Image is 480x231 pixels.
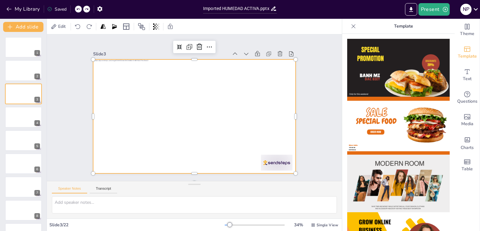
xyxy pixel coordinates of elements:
[34,213,40,219] div: 8
[455,19,480,41] div: Change the overall theme
[34,120,40,126] div: 4
[455,64,480,86] div: Add text boxes
[461,121,473,127] span: Media
[49,222,225,228] div: Slide 3 / 22
[5,200,42,221] div: 8
[5,4,42,14] button: My Library
[358,19,448,34] p: Template
[34,167,40,172] div: 6
[5,177,42,197] div: 7
[34,50,40,56] div: 1
[57,23,67,29] span: Edit
[34,74,40,79] div: 2
[455,86,480,109] div: Get real-time input from your audience
[458,53,477,60] span: Template
[457,98,477,105] span: Questions
[405,3,417,16] button: Export to PowerPoint
[5,60,42,81] div: 2
[347,155,450,213] img: thumb-3.png
[5,130,42,151] div: 5
[455,109,480,131] div: Add images, graphics, shapes or video
[5,107,42,127] div: 4
[460,30,474,37] span: Theme
[138,23,145,30] span: Position
[90,187,117,193] button: Transcript
[455,154,480,177] div: Add a table
[460,4,472,15] div: N P
[5,37,42,58] div: 1
[347,39,450,97] img: thumb-1.png
[34,97,40,102] div: 3
[463,75,472,82] span: Text
[461,144,474,151] span: Charts
[34,143,40,149] div: 5
[460,3,472,16] button: N P
[455,41,480,64] div: Add ready made slides
[291,222,306,228] div: 34 %
[3,22,43,32] button: Add slide
[109,58,156,188] div: Slide 3
[317,223,338,228] span: Single View
[121,22,131,32] div: Layout
[5,153,42,174] div: 6
[47,6,67,12] div: Saved
[455,131,480,154] div: Add charts and graphs
[34,190,40,196] div: 7
[5,84,42,104] div: 3
[347,97,450,155] img: thumb-2.png
[203,4,270,13] input: Insert title
[418,3,450,16] button: Present
[462,166,473,172] span: Table
[52,187,87,193] button: Speaker Notes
